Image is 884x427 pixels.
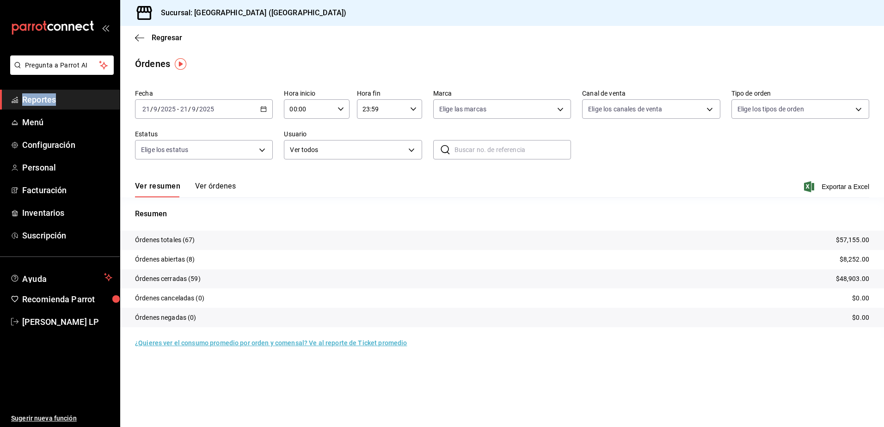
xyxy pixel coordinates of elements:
p: $8,252.00 [840,255,869,264]
button: Pregunta a Parrot AI [10,55,114,75]
button: Regresar [135,33,182,42]
div: navigation tabs [135,182,236,197]
button: Exportar a Excel [806,181,869,192]
button: open_drawer_menu [102,24,109,31]
span: Reportes [22,93,112,106]
span: Elige los canales de venta [588,104,662,114]
span: Configuración [22,139,112,151]
input: Buscar no. de referencia [454,140,571,159]
span: / [150,105,153,113]
img: Tooltip marker [175,58,186,70]
span: / [188,105,191,113]
div: Órdenes [135,57,170,71]
h3: Sucursal: [GEOGRAPHIC_DATA] ([GEOGRAPHIC_DATA]) [153,7,346,18]
label: Fecha [135,90,273,97]
p: $57,155.00 [836,235,869,245]
label: Usuario [284,131,422,137]
label: Marca [433,90,571,97]
span: Elige los estatus [141,145,188,154]
a: Pregunta a Parrot AI [6,67,114,77]
span: Pregunta a Parrot AI [25,61,99,70]
label: Canal de venta [582,90,720,97]
span: Ayuda [22,272,100,283]
span: Ver todos [290,145,405,155]
span: / [158,105,160,113]
label: Estatus [135,131,273,137]
span: - [177,105,179,113]
button: Ver órdenes [195,182,236,197]
p: Órdenes totales (67) [135,235,195,245]
span: Inventarios [22,207,112,219]
span: Facturación [22,184,112,196]
span: Elige las marcas [439,104,486,114]
label: Hora inicio [284,90,349,97]
span: Recomienda Parrot [22,293,112,305]
p: Órdenes canceladas (0) [135,293,204,303]
p: Resumen [135,208,869,220]
p: $48,903.00 [836,274,869,284]
span: Personal [22,161,112,174]
input: ---- [160,105,176,113]
p: $0.00 [852,293,869,303]
a: ¿Quieres ver el consumo promedio por orden y comensal? Ve al reporte de Ticket promedio [135,339,407,347]
label: Tipo de orden [731,90,869,97]
input: -- [180,105,188,113]
input: -- [191,105,196,113]
input: ---- [199,105,215,113]
span: [PERSON_NAME] LP [22,316,112,328]
span: Regresar [152,33,182,42]
span: Menú [22,116,112,128]
span: Sugerir nueva función [11,414,112,423]
input: -- [142,105,150,113]
input: -- [153,105,158,113]
p: Órdenes abiertas (8) [135,255,195,264]
span: / [196,105,199,113]
p: $0.00 [852,313,869,323]
span: Elige los tipos de orden [737,104,804,114]
p: Órdenes negadas (0) [135,313,196,323]
button: Ver resumen [135,182,180,197]
span: Suscripción [22,229,112,242]
label: Hora fin [357,90,422,97]
p: Órdenes cerradas (59) [135,274,201,284]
